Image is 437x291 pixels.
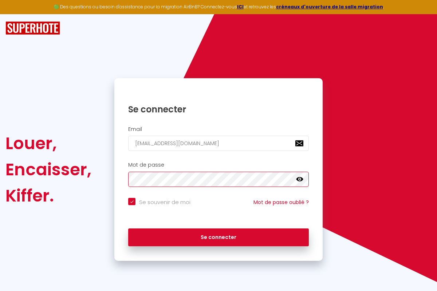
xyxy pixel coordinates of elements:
[5,156,91,183] div: Encaisser,
[5,130,91,156] div: Louer,
[6,3,28,25] button: Ouvrir le widget de chat LiveChat
[128,126,309,132] h2: Email
[253,199,309,206] a: Mot de passe oublié ?
[5,21,60,35] img: SuperHote logo
[128,162,309,168] h2: Mot de passe
[128,136,309,151] input: Ton Email
[5,183,91,209] div: Kiffer.
[237,4,244,10] a: ICI
[276,4,383,10] a: créneaux d'ouverture de la salle migration
[128,228,309,247] button: Se connecter
[128,104,309,115] h1: Se connecter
